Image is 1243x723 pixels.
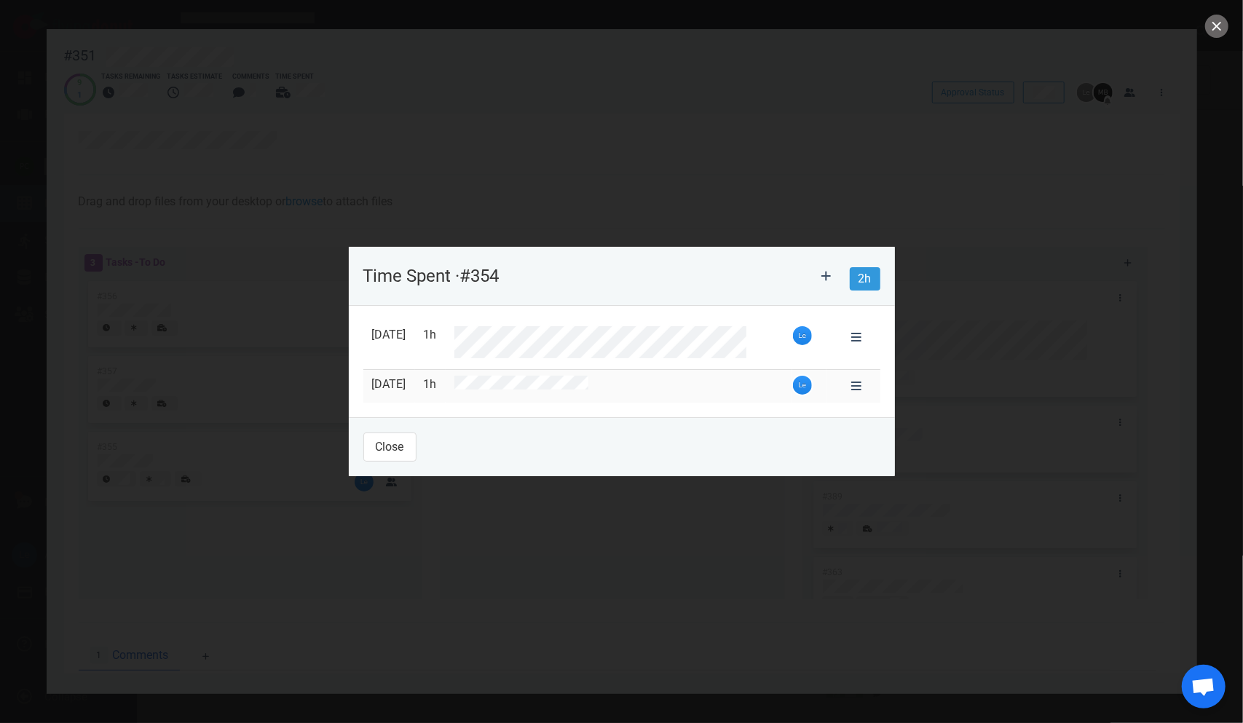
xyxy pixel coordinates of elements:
[1205,15,1228,38] button: close
[363,320,415,369] td: [DATE]
[415,369,446,403] td: 1h
[850,267,880,291] span: 2h
[363,432,417,462] button: Close
[793,326,812,345] img: 26
[363,267,809,285] p: Time Spent · #354
[363,369,415,403] td: [DATE]
[793,376,812,395] img: 26
[415,320,446,369] td: 1h
[1182,665,1226,708] div: Open de chat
